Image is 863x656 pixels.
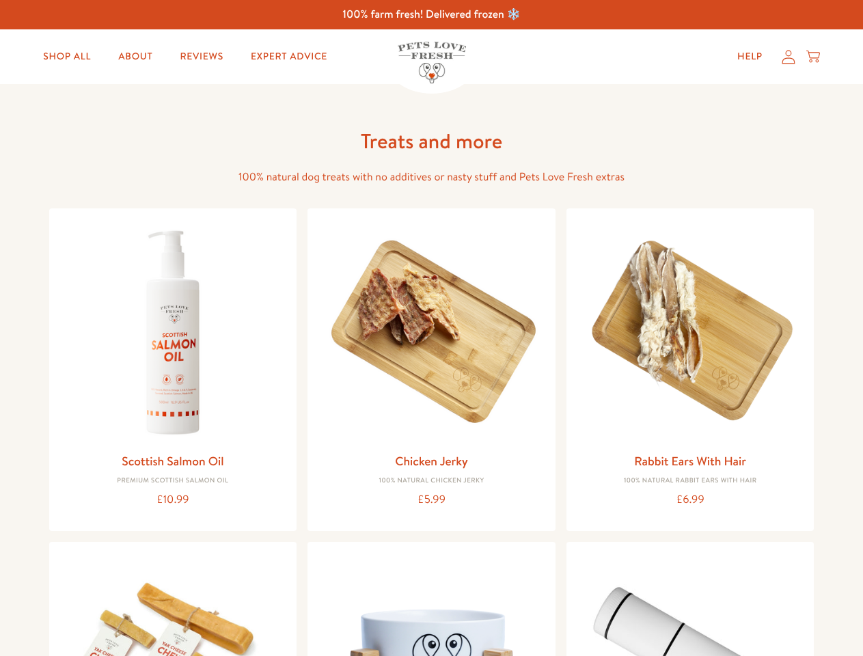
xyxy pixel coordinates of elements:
a: Help [726,43,773,70]
div: 100% Natural Rabbit Ears with hair [577,477,804,485]
a: About [107,43,163,70]
div: 100% Natural Chicken Jerky [318,477,545,485]
h1: Treats and more [213,128,650,154]
img: Scottish Salmon Oil [60,219,286,446]
img: Pets Love Fresh [398,42,466,83]
a: Scottish Salmon Oil [122,452,223,469]
div: Premium Scottish Salmon Oil [60,477,286,485]
div: £6.99 [577,491,804,509]
a: Rabbit Ears With Hair [634,452,746,469]
a: Expert Advice [240,43,338,70]
a: Chicken Jerky [395,452,468,469]
a: Reviews [169,43,234,70]
span: 100% natural dog treats with no additives or nasty stuff and Pets Love Fresh extras [238,169,625,184]
img: Rabbit Ears With Hair [577,219,804,446]
img: Chicken Jerky [318,219,545,446]
div: £10.99 [60,491,286,509]
div: £5.99 [318,491,545,509]
a: Shop All [32,43,102,70]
